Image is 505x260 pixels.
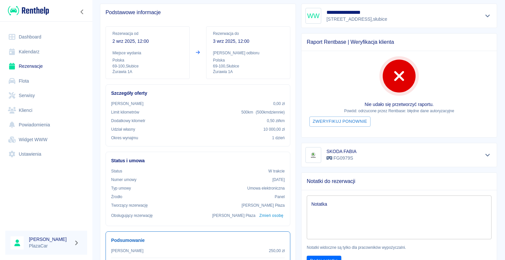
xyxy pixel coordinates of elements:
p: Limit kilometrów [111,109,139,115]
div: WW [305,8,321,24]
a: Renthelp logo [5,5,49,16]
p: [PERSON_NAME] [111,101,143,107]
p: 1 dzień [272,135,285,141]
a: Klienci [5,103,87,118]
p: 69-100 , Słubice [213,63,283,69]
p: [STREET_ADDRESS] , słubice [326,16,387,23]
p: Typ umowy [111,185,131,191]
p: Polska [112,57,183,63]
p: Okres wynajmu [111,135,138,141]
p: Powód: odrzucone przez Rentbase: błędne dane autoryzacyjne [307,108,492,114]
p: 69-100 , Słubice [112,63,183,69]
h6: Status i umowa [111,157,285,164]
h6: Podsumowanie [111,237,285,244]
p: 10 000,00 zł [263,126,285,132]
span: Raport Rentbase | Weryfikacja klienta [307,39,492,45]
button: Zmień osobę [258,211,285,221]
p: [PERSON_NAME] Płaza [242,202,285,208]
h6: Szczegóły oferty [111,90,285,97]
img: Renthelp logo [8,5,49,16]
p: PlazaCar [29,243,71,249]
span: Podstawowe informacje [106,9,290,16]
a: Widget WWW [5,132,87,147]
img: Image [307,148,320,162]
p: [PERSON_NAME] Płaza [212,213,255,219]
p: [PERSON_NAME] [111,248,143,254]
p: Numer umowy [111,177,136,183]
a: Powiadomienia [5,117,87,132]
p: Nie udało się przetworzyć raportu. [307,101,492,108]
p: Obsługujący rezerwację [111,213,153,219]
p: Tworzący rezerwację [111,202,148,208]
p: FG0979S [326,155,356,162]
a: Rezerwacje [5,59,87,74]
p: Żurawia 1A [112,69,183,75]
p: 250,00 zł [269,248,285,254]
span: Notatki do rezerwacji [307,178,492,185]
p: Status [111,168,122,174]
a: Serwisy [5,88,87,103]
p: 500 km [241,109,285,115]
h6: SKODA FABIA [326,148,356,155]
p: Miejsce wydania [112,50,183,56]
a: Kalendarz [5,44,87,59]
p: 0,00 zł [273,101,285,107]
button: Pokaż szczegóły [482,150,493,160]
p: Polska [213,57,283,63]
p: Udział własny [111,126,135,132]
p: [PERSON_NAME] odbioru [213,50,283,56]
p: 0,50 zł /km [267,118,285,124]
p: Rezerwacja do [213,31,283,37]
button: Zwiń nawigację [77,8,87,16]
p: Żurawia 1A [213,69,283,75]
button: Pokaż szczegóły [482,11,493,20]
p: Umowa elektroniczna [247,185,285,191]
p: Żrodło [111,194,122,200]
a: Flota [5,74,87,89]
p: [DATE] [272,177,285,183]
p: 3 wrz 2025, 12:00 [213,38,283,45]
p: 2 wrz 2025, 12:00 [112,38,183,45]
p: Notatki widoczne są tylko dla pracowników wypożyczalni. [307,245,492,250]
p: Panel [275,194,285,200]
a: Ustawienia [5,147,87,162]
h6: [PERSON_NAME] [29,236,71,243]
a: Dashboard [5,30,87,44]
span: ( 500 km dziennie ) [256,110,285,115]
p: W trakcie [268,168,285,174]
p: Rezerwacja od [112,31,183,37]
p: Dodatkowy kilometr [111,118,145,124]
button: Zweryfikuj ponownie [309,117,371,127]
